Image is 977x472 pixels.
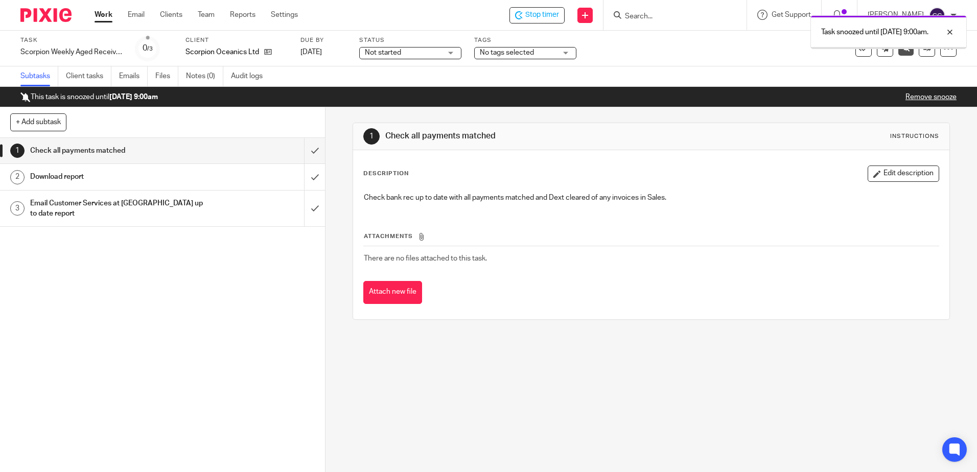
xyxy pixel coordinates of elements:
[20,92,158,102] p: This task is snoozed until
[364,233,413,239] span: Attachments
[363,281,422,304] button: Attach new file
[929,7,945,23] img: svg%3E
[155,66,178,86] a: Files
[30,169,206,184] h1: Download report
[300,36,346,44] label: Due by
[186,66,223,86] a: Notes (0)
[509,7,565,23] div: Scorpion Oceanics Ltd - Scorpion Weekly Aged Receivables Report
[20,8,72,22] img: Pixie
[364,255,487,262] span: There are no files attached to this task.
[821,27,928,37] p: Task snoozed until [DATE] 9:00am.
[363,170,409,178] p: Description
[10,201,25,216] div: 3
[905,93,957,101] a: Remove snooze
[109,93,158,101] b: [DATE] 9:00am
[10,170,25,184] div: 2
[128,10,145,20] a: Email
[480,49,534,56] span: No tags selected
[359,36,461,44] label: Status
[30,196,206,222] h1: Email Customer Services at [GEOGRAPHIC_DATA] up to date report
[271,10,298,20] a: Settings
[363,128,380,145] div: 1
[10,113,66,131] button: + Add subtask
[95,10,112,20] a: Work
[474,36,576,44] label: Tags
[231,66,270,86] a: Audit logs
[10,144,25,158] div: 1
[385,131,673,141] h1: Check all payments matched
[20,36,123,44] label: Task
[890,132,939,140] div: Instructions
[185,36,288,44] label: Client
[143,42,153,54] div: 0
[66,66,111,86] a: Client tasks
[20,47,123,57] div: Scorpion Weekly Aged Receivables Report
[230,10,255,20] a: Reports
[30,143,206,158] h1: Check all payments matched
[198,10,215,20] a: Team
[20,66,58,86] a: Subtasks
[147,46,153,52] small: /3
[300,49,322,56] span: [DATE]
[365,49,401,56] span: Not started
[364,193,938,203] p: Check bank rec up to date with all payments matched and Dext cleared of any invoices in Sales.
[160,10,182,20] a: Clients
[868,166,939,182] button: Edit description
[185,47,259,57] p: Scorpion Oceanics Ltd
[119,66,148,86] a: Emails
